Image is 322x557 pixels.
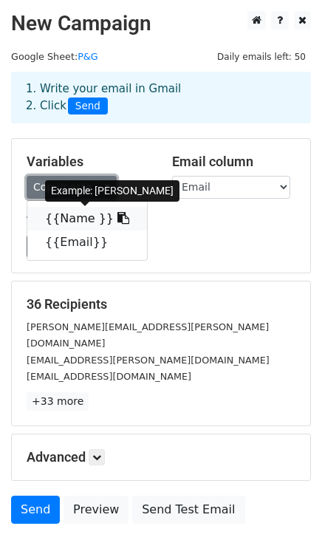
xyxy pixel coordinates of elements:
[27,392,89,411] a: +33 more
[27,449,295,465] h5: Advanced
[27,321,269,349] small: [PERSON_NAME][EMAIL_ADDRESS][PERSON_NAME][DOMAIN_NAME]
[11,51,98,62] small: Google Sheet:
[11,496,60,524] a: Send
[248,486,322,557] iframe: Chat Widget
[64,496,129,524] a: Preview
[132,496,244,524] a: Send Test Email
[78,51,98,62] a: P&G
[27,355,270,366] small: [EMAIL_ADDRESS][PERSON_NAME][DOMAIN_NAME]
[212,51,311,62] a: Daily emails left: 50
[11,11,311,36] h2: New Campaign
[27,207,147,230] a: {{Name }}
[15,81,307,115] div: 1. Write your email in Gmail 2. Click
[212,49,311,65] span: Daily emails left: 50
[27,230,147,254] a: {{Email}}
[27,296,295,312] h5: 36 Recipients
[27,371,191,382] small: [EMAIL_ADDRESS][DOMAIN_NAME]
[172,154,295,170] h5: Email column
[45,180,179,202] div: Example: [PERSON_NAME]
[27,176,117,199] a: Copy/paste...
[27,154,150,170] h5: Variables
[68,98,108,115] span: Send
